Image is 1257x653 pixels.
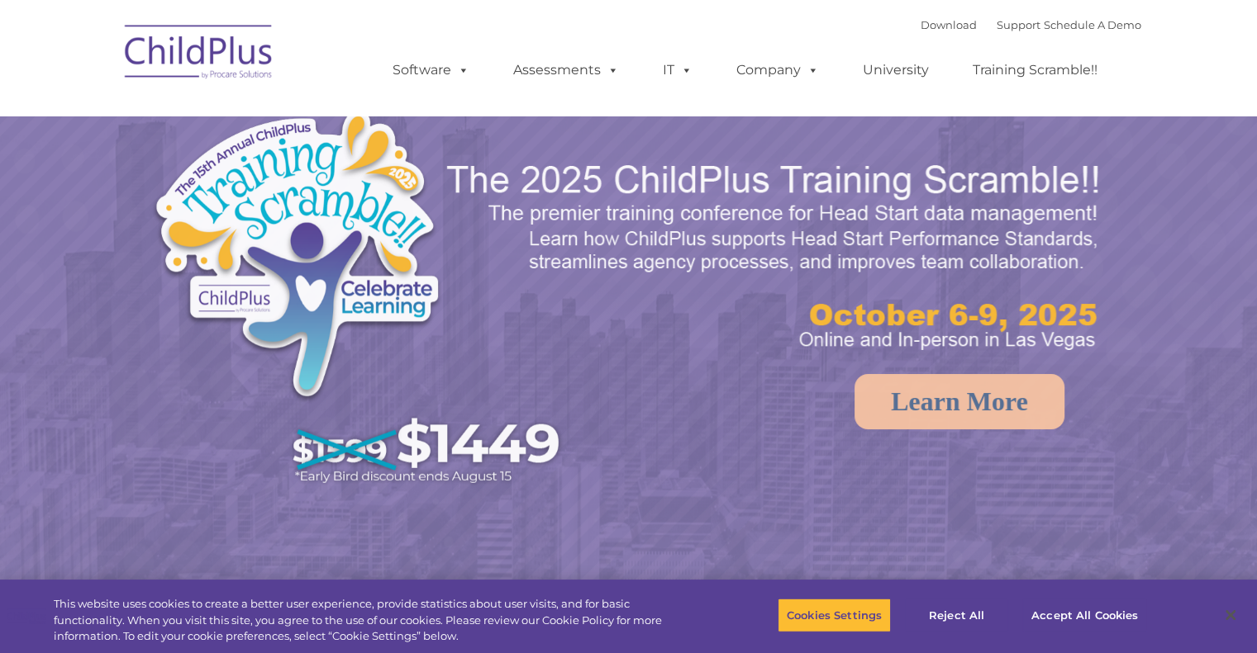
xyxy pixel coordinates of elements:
[497,54,636,87] a: Assessments
[905,598,1008,632] button: Reject All
[921,18,977,31] a: Download
[855,374,1064,429] a: Learn More
[846,54,945,87] a: University
[720,54,836,87] a: Company
[117,13,282,96] img: ChildPlus by Procare Solutions
[646,54,709,87] a: IT
[956,54,1114,87] a: Training Scramble!!
[921,18,1141,31] font: |
[54,596,692,645] div: This website uses cookies to create a better user experience, provide statistics about user visit...
[997,18,1040,31] a: Support
[1022,598,1147,632] button: Accept All Cookies
[778,598,891,632] button: Cookies Settings
[1212,597,1249,633] button: Close
[376,54,486,87] a: Software
[1044,18,1141,31] a: Schedule A Demo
